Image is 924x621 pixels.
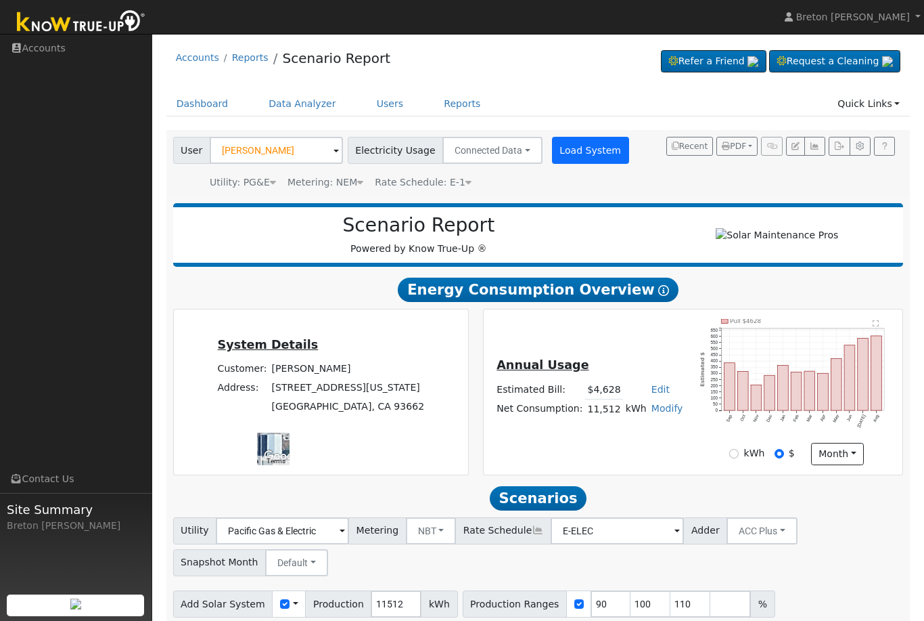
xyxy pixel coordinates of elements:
span: Utility [173,517,217,544]
button: Default [265,549,328,576]
rect: onclick="" [738,371,749,410]
td: Address: [215,379,269,398]
span: Adder [683,517,727,544]
input: Select a User [210,137,343,164]
text: Apr [819,414,827,422]
text: 150 [711,389,718,394]
a: Dashboard [166,91,239,116]
td: [STREET_ADDRESS][US_STATE] [269,379,427,398]
span: Snapshot Month [173,549,267,576]
span: Alias: HE1 [375,177,471,188]
rect: onclick="" [778,365,789,410]
text: Sep [726,414,734,423]
button: Recent [666,137,714,156]
a: Data Analyzer [258,91,346,116]
text: 350 [711,364,718,369]
text: 400 [711,358,718,363]
span: Rate Schedule [455,517,551,544]
label: kWh [744,446,765,461]
div: Utility: PG&E [210,175,276,190]
span: User [173,137,210,164]
span: Metering [348,517,407,544]
input: Select a Rate Schedule [551,517,684,544]
a: Request a Cleaning [769,50,900,73]
a: Terms (opens in new tab) [267,457,285,465]
text: 50 [713,402,718,406]
img: Google [260,448,305,465]
span: Breton [PERSON_NAME] [796,12,910,22]
i: Show Help [658,285,669,296]
text: 550 [711,340,718,345]
text: 300 [711,370,718,375]
span: Site Summary [7,500,145,519]
text:  [873,319,879,326]
text: Dec [766,414,773,423]
div: Powered by Know True-Up ® [180,214,658,256]
input: Select a Utility [216,517,349,544]
input: $ [775,449,784,458]
td: Net Consumption: [494,400,585,419]
img: retrieve [747,56,758,67]
button: Multi-Series Graph [804,137,825,156]
input: kWh [729,449,739,458]
td: [PERSON_NAME] [269,359,427,378]
a: Edit [651,384,670,395]
text: Nov [752,413,760,423]
text: Aug [873,414,881,423]
text: 450 [711,352,718,357]
span: PDF [722,142,746,151]
div: Breton [PERSON_NAME] [7,519,145,533]
rect: onclick="" [764,375,775,410]
img: Know True-Up [10,7,152,38]
button: ACC Plus [726,517,798,544]
td: 11,512 [585,400,623,419]
rect: onclick="" [818,373,829,410]
td: [GEOGRAPHIC_DATA], CA 93662 [269,398,427,416]
text: 0 [716,408,718,412]
a: Help Link [874,137,895,156]
rect: onclick="" [858,339,869,411]
button: Edit User [786,137,805,156]
text: Feb [792,414,800,423]
a: Reports [232,52,269,63]
text: Pull $4628 [731,318,762,324]
text: Estimated $ [700,352,706,387]
text: 250 [711,377,718,382]
text: 100 [711,395,718,400]
span: kWh [421,591,457,618]
button: PDF [716,137,758,156]
span: % [750,591,775,618]
button: Export Interval Data [829,137,850,156]
img: retrieve [70,599,81,609]
text: Oct [739,414,747,422]
img: retrieve [882,56,893,67]
td: kWh [623,400,649,419]
button: Connected Data [442,137,542,164]
button: Load System [552,137,629,164]
span: Production Ranges [463,591,567,618]
span: Scenarios [490,486,586,511]
span: Production [305,591,371,618]
text: [DATE] [856,414,867,429]
rect: onclick="" [791,372,802,410]
rect: onclick="" [724,363,735,410]
text: 600 [711,334,718,339]
rect: onclick="" [845,345,856,410]
td: Estimated Bill: [494,380,585,400]
h2: Scenario Report [187,214,651,237]
button: NBT [406,517,457,544]
button: Settings [850,137,871,156]
button: month [811,443,864,466]
a: Open this area in Google Maps (opens a new window) [260,448,305,465]
a: Accounts [176,52,219,63]
a: Reports [434,91,490,116]
text: Jun [846,414,854,423]
text: Jan [779,414,787,423]
div: Metering: NEM [287,175,363,190]
span: Energy Consumption Overview [398,278,678,302]
a: Scenario Report [282,50,390,66]
rect: onclick="" [831,359,842,410]
u: System Details [218,338,319,351]
u: Annual Usage [496,358,588,372]
img: Solar Maintenance Pros [716,228,838,242]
